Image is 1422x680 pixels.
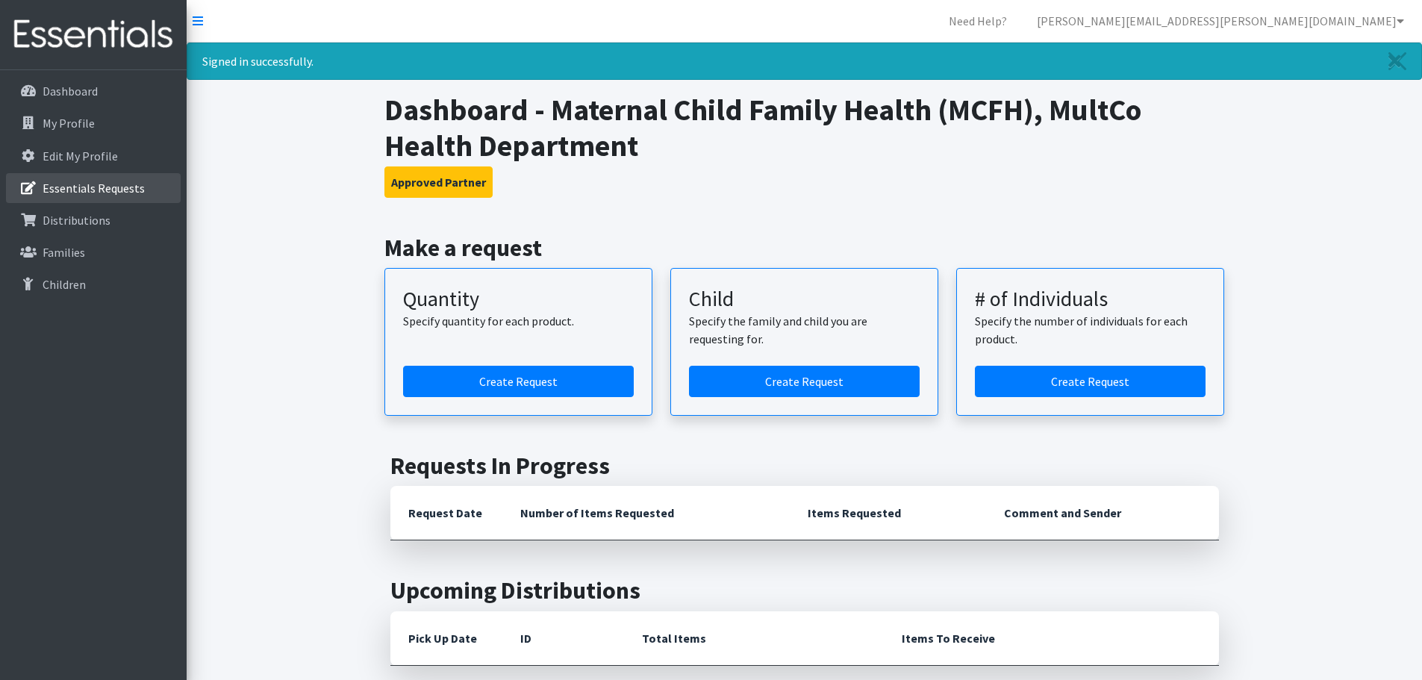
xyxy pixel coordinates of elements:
a: [PERSON_NAME][EMAIL_ADDRESS][PERSON_NAME][DOMAIN_NAME] [1025,6,1416,36]
a: Create a request by quantity [403,366,634,397]
th: Number of Items Requested [502,486,790,540]
a: Essentials Requests [6,173,181,203]
h3: Child [689,287,920,312]
h2: Requests In Progress [390,452,1219,480]
a: Need Help? [937,6,1019,36]
img: HumanEssentials [6,10,181,60]
th: Request Date [390,486,502,540]
th: Total Items [624,611,884,666]
p: Specify quantity for each product. [403,312,634,330]
p: Specify the number of individuals for each product. [975,312,1206,348]
th: Items Requested [790,486,986,540]
div: Signed in successfully. [187,43,1422,80]
a: Families [6,237,181,267]
button: Approved Partner [384,166,493,198]
h3: # of Individuals [975,287,1206,312]
p: My Profile [43,116,95,131]
h1: Dashboard - Maternal Child Family Health (MCFH), MultCo Health Department [384,92,1224,163]
a: Dashboard [6,76,181,106]
h2: Make a request [384,234,1224,262]
p: Families [43,245,85,260]
p: Edit My Profile [43,149,118,163]
a: Children [6,269,181,299]
a: Edit My Profile [6,141,181,171]
p: Dashboard [43,84,98,99]
p: Distributions [43,213,110,228]
a: Create a request for a child or family [689,366,920,397]
th: ID [502,611,624,666]
a: Close [1373,43,1421,79]
th: Comment and Sender [986,486,1218,540]
th: Items To Receive [884,611,1219,666]
a: Create a request by number of individuals [975,366,1206,397]
a: Distributions [6,205,181,235]
p: Children [43,277,86,292]
p: Specify the family and child you are requesting for. [689,312,920,348]
h2: Upcoming Distributions [390,576,1219,605]
p: Essentials Requests [43,181,145,196]
th: Pick Up Date [390,611,502,666]
a: My Profile [6,108,181,138]
h3: Quantity [403,287,634,312]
